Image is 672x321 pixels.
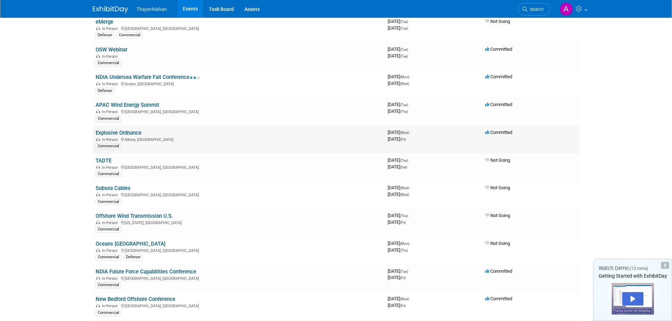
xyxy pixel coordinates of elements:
span: Not Going [485,185,510,190]
div: Commercial [96,226,121,233]
img: In-Person Event [96,276,100,280]
img: Anthony Santino [559,2,573,16]
div: Defense [96,32,114,38]
span: ThayerMahan [137,6,167,12]
span: In-Person [102,110,120,114]
span: Committed [485,130,512,135]
span: [DATE] [388,303,406,308]
span: [DATE] [388,213,410,218]
div: Commercial [96,116,121,122]
span: Committed [485,102,512,107]
span: [DATE] [388,241,411,246]
span: (Tue) [400,20,408,24]
span: [DATE] [388,185,411,190]
span: In-Person [102,82,120,86]
div: [GEOGRAPHIC_DATA], [GEOGRAPHIC_DATA] [96,25,382,31]
span: - [410,185,411,190]
img: In-Person Event [96,137,100,141]
div: [GEOGRAPHIC_DATA], [GEOGRAPHIC_DATA] [96,247,382,253]
span: Committed [485,47,512,52]
span: (Tue) [400,26,408,30]
span: (Mon) [400,75,409,79]
span: In-Person [102,137,120,142]
span: Not Going [485,241,510,246]
span: - [409,102,410,107]
span: [DATE] [388,247,408,253]
span: Not Going [485,213,510,218]
div: Watch Demo [594,265,672,272]
span: (Fri) [400,304,406,308]
span: [DATE] [388,296,411,301]
span: (Wed) [400,131,409,135]
span: [DATE] [388,164,407,169]
img: In-Person Event [96,248,100,252]
span: (Tue) [400,48,408,51]
span: Committed [485,268,512,274]
span: (13 mins) [630,266,648,271]
div: [GEOGRAPHIC_DATA], [GEOGRAPHIC_DATA] [96,192,382,197]
span: - [410,241,411,246]
span: Not Going [485,158,510,163]
span: (Mon) [400,242,409,246]
a: NDIA Undersea Warfare Fall Conference [96,74,200,80]
div: [GEOGRAPHIC_DATA], [GEOGRAPHIC_DATA] [96,109,382,114]
span: (Sat) [400,165,407,169]
span: - [409,213,410,218]
div: Commercial [96,171,121,177]
span: Committed [485,296,512,301]
img: In-Person Event [96,221,100,224]
a: eMerge [96,19,113,25]
span: - [410,130,411,135]
div: Commercial [96,199,121,205]
span: (Fri) [400,276,406,280]
img: In-Person Event [96,304,100,307]
div: Groton, [GEOGRAPHIC_DATA] [96,81,382,86]
div: Commercial [117,32,143,38]
span: In-Person [102,193,120,197]
span: - [409,158,410,163]
span: [DATE] [388,25,408,31]
span: (Fri) [400,137,406,141]
a: OSW Webinar [96,47,127,53]
a: Explosive Ordnance [96,130,141,136]
span: [DATE] [388,102,410,107]
div: [GEOGRAPHIC_DATA], [GEOGRAPHIC_DATA] [96,275,382,281]
div: Defense [96,88,114,94]
span: In-Person [102,304,120,308]
div: [GEOGRAPHIC_DATA], [GEOGRAPHIC_DATA] [96,164,382,170]
img: In-Person Event [96,82,100,85]
span: (Thu) [400,248,408,252]
span: In-Person [102,54,120,59]
span: In-Person [102,165,120,170]
span: [DATE] [388,81,409,86]
a: Search [518,3,550,16]
span: (Thu) [400,110,408,113]
span: [DATE] [388,19,410,24]
div: Commercial [96,282,121,288]
span: - [410,296,411,301]
span: - [409,47,410,52]
span: In-Person [102,221,120,225]
a: APAC Wind Energy Summit [96,102,159,108]
a: Subsea Cables [96,185,131,191]
span: (Wed) [400,186,409,190]
a: Offshore Wind Transmission U.S. [96,213,173,219]
span: In-Person [102,26,120,31]
span: In-Person [102,248,120,253]
span: In-Person [102,276,120,281]
img: In-Person Event [96,54,100,58]
span: (Tue) [400,103,408,107]
span: [DATE] [388,130,411,135]
div: [GEOGRAPHIC_DATA], [GEOGRAPHIC_DATA] [96,303,382,308]
span: (Tue) [400,54,408,58]
span: [DATE] [388,268,410,274]
span: (Thu) [400,214,408,218]
img: ExhibitDay [93,6,128,13]
img: In-Person Event [96,26,100,30]
div: Athina, [GEOGRAPHIC_DATA] [96,136,382,142]
div: [US_STATE], [GEOGRAPHIC_DATA] [96,220,382,225]
div: Commercial [96,143,121,149]
span: Not Going [485,19,510,24]
span: (Tue) [400,270,408,273]
span: - [409,268,410,274]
